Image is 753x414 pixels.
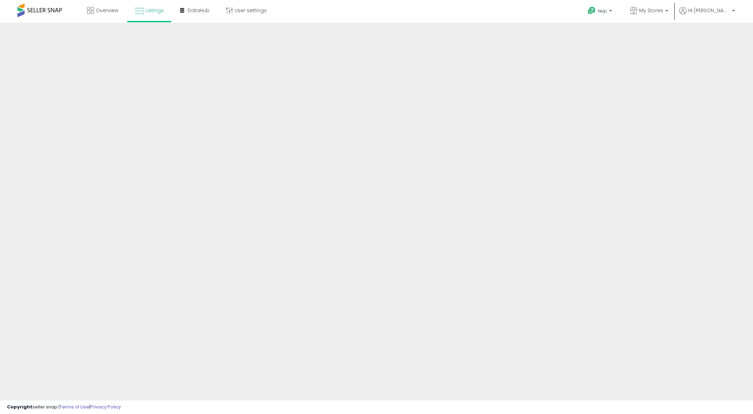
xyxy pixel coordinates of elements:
[146,7,164,14] span: Listings
[688,7,730,14] span: Hi [PERSON_NAME]
[188,7,210,14] span: DataHub
[582,1,619,23] a: Help
[96,7,118,14] span: Overview
[598,8,607,14] span: Help
[587,6,596,15] i: Get Help
[679,7,735,23] a: Hi [PERSON_NAME]
[639,7,663,14] span: My Stores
